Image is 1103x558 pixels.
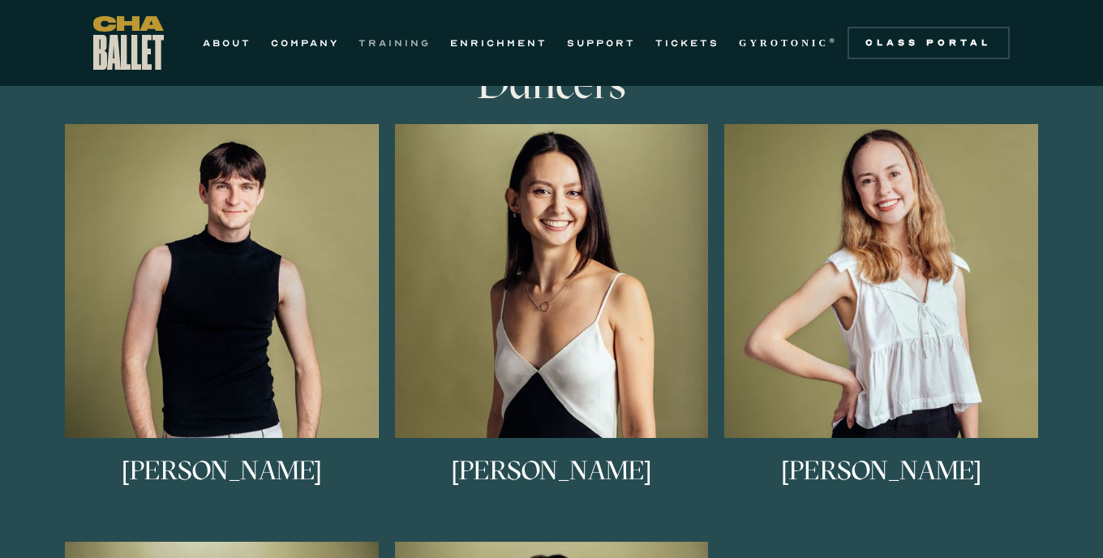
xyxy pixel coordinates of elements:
a: TICKETS [655,33,719,53]
a: COMPANY [271,33,339,53]
a: [PERSON_NAME] [65,124,379,517]
a: Class Portal [848,27,1010,59]
h3: [PERSON_NAME] [122,457,322,511]
div: Class Portal [857,36,1000,49]
h3: Dancers [288,59,815,108]
a: [PERSON_NAME] [724,124,1038,517]
a: TRAINING [358,33,431,53]
a: SUPPORT [567,33,636,53]
sup: ® [829,36,838,45]
a: ABOUT [203,33,251,53]
a: [PERSON_NAME] [395,124,709,517]
strong: GYROTONIC [739,37,829,49]
h3: [PERSON_NAME] [781,457,981,511]
a: home [93,16,164,70]
a: ENRICHMENT [450,33,547,53]
a: GYROTONIC® [739,33,838,53]
h3: [PERSON_NAME] [452,457,652,511]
